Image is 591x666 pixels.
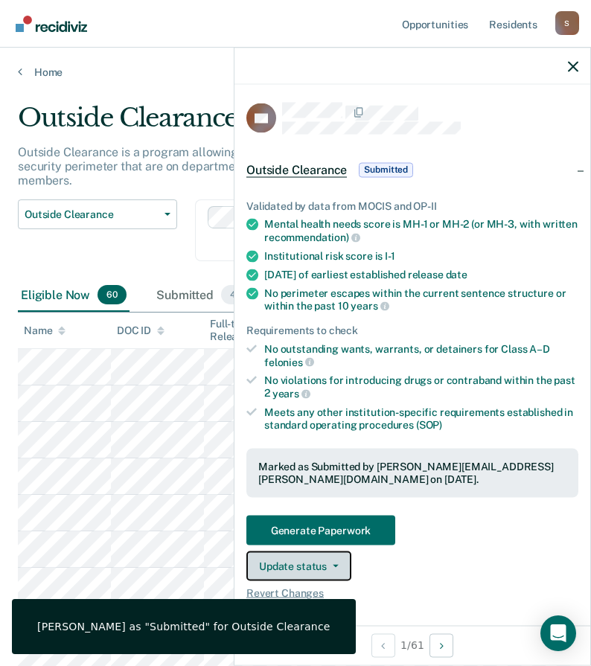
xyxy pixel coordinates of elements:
[264,268,578,281] div: [DATE] of earliest established release
[258,461,566,486] div: Marked as Submitted by [PERSON_NAME][EMAIL_ADDRESS][PERSON_NAME][DOMAIN_NAME] on [DATE].
[210,318,291,343] div: Full-term Release Date
[98,285,127,304] span: 60
[37,620,330,633] div: [PERSON_NAME] as "Submitted" for Outside Clearance
[555,11,579,35] div: S
[555,11,579,35] button: Profile dropdown button
[18,65,573,79] a: Home
[16,16,87,32] img: Recidiviz
[429,633,453,657] button: Next Opportunity
[264,356,314,368] span: felonies
[371,633,395,657] button: Previous Opportunity
[221,285,245,304] span: 4
[264,406,578,431] div: Meets any other institution-specific requirements established in standard operating procedures
[153,279,248,312] div: Submitted
[359,162,413,177] span: Submitted
[264,218,578,243] div: Mental health needs score is MH-1 or MH-2 (or MH-3, with written
[264,342,578,368] div: No outstanding wants, warrants, or detainers for Class A–D
[246,586,578,599] span: Revert Changes
[117,324,164,337] div: DOC ID
[246,623,578,635] dt: Incarceration
[540,615,576,651] div: Open Intercom Messenger
[246,162,347,177] span: Outside Clearance
[246,199,578,212] div: Validated by data from MOCIS and OP-II
[246,551,351,580] button: Update status
[234,146,590,193] div: Outside ClearanceSubmitted
[264,249,578,262] div: Institutional risk score is
[264,231,360,243] span: recommendation)
[18,279,130,312] div: Eligible Now
[24,324,66,337] div: Name
[234,625,590,665] div: 1 / 61
[246,515,395,545] button: Generate Paperwork
[264,374,578,400] div: No violations for introducing drugs or contraband within the past 2
[264,286,578,312] div: No perimeter escapes within the current sentence structure or within the past 10
[351,300,389,312] span: years
[272,387,310,399] span: years
[385,249,395,261] span: I-1
[246,324,578,337] div: Requirements to check
[18,103,550,145] div: Outside Clearance
[18,145,529,188] p: Outside Clearance is a program allowing residents to work on assignments located outside the secu...
[416,418,442,430] span: (SOP)
[446,268,467,280] span: date
[25,208,159,221] span: Outside Clearance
